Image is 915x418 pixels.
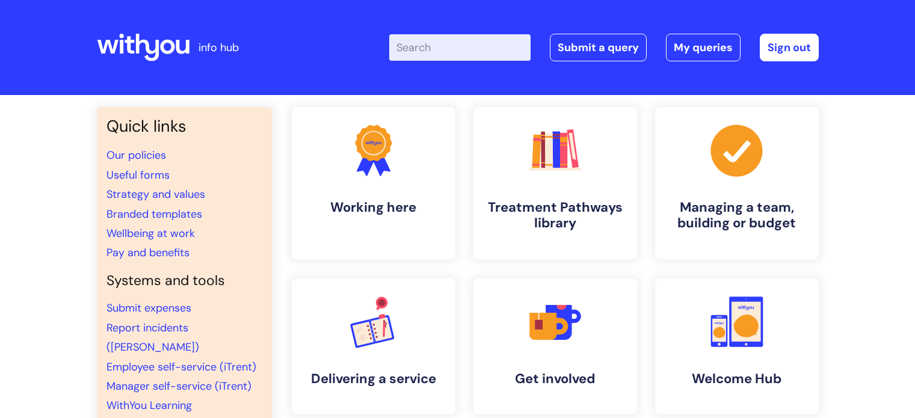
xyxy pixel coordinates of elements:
a: WithYou Learning [106,398,192,413]
a: Get involved [473,278,637,414]
a: Sign out [760,34,819,61]
a: Manager self-service (iTrent) [106,379,251,393]
p: info hub [199,38,239,57]
input: Search [389,34,531,61]
a: Submit expenses [106,301,191,315]
a: Our policies [106,148,166,162]
a: Useful forms [106,168,170,182]
a: Report incidents ([PERSON_NAME]) [106,321,199,354]
a: Strategy and values [106,187,205,201]
a: Delivering a service [292,278,455,414]
a: Treatment Pathways library [473,107,637,259]
a: Working here [292,107,455,259]
h4: Systems and tools [106,272,263,289]
a: My queries [666,34,741,61]
a: Employee self-service (iTrent) [106,360,256,374]
a: Welcome Hub [655,278,819,414]
a: Wellbeing at work [106,226,195,241]
h4: Get involved [483,371,627,387]
h4: Working here [301,200,446,215]
a: Submit a query [550,34,647,61]
a: Branded templates [106,207,202,221]
h3: Quick links [106,117,263,136]
a: Pay and benefits [106,245,189,260]
a: Managing a team, building or budget [655,107,819,259]
h4: Managing a team, building or budget [665,200,809,232]
h4: Treatment Pathways library [483,200,627,232]
div: | - [389,34,819,61]
h4: Delivering a service [301,371,446,387]
h4: Welcome Hub [665,371,809,387]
